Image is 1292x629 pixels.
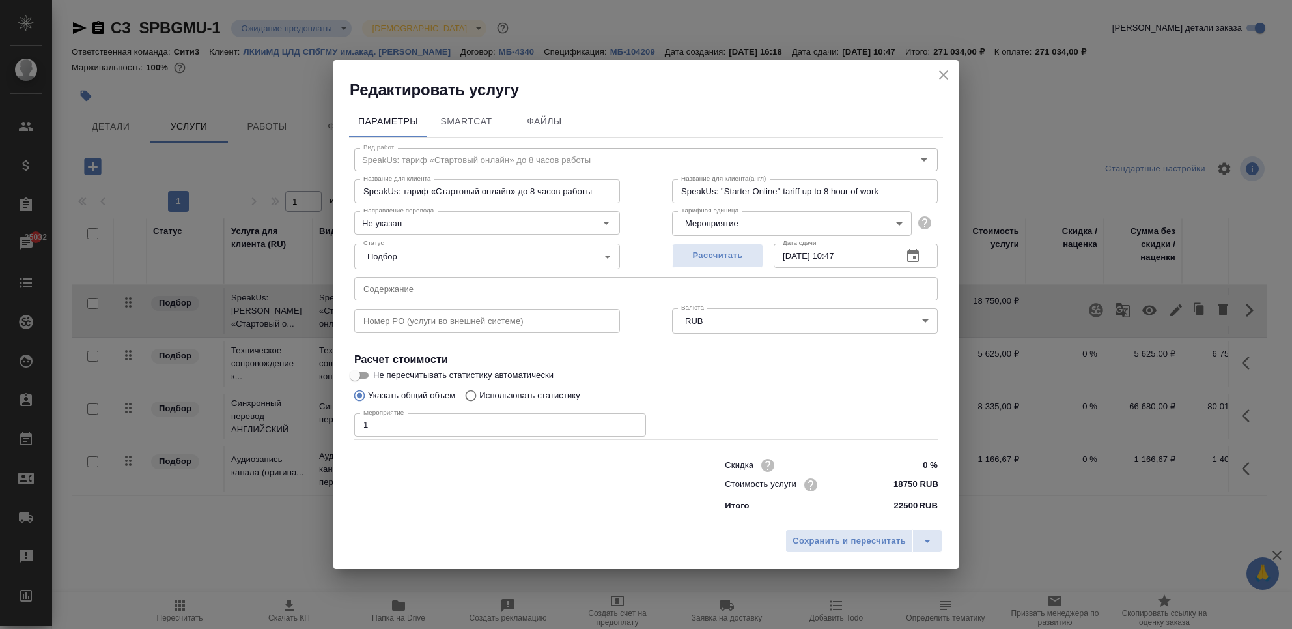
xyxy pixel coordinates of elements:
div: RUB [672,308,938,333]
div: split button [785,529,942,553]
span: Файлы [513,113,576,130]
p: Итого [725,499,749,512]
p: Стоимость услуги [725,478,796,491]
div: Мероприятие [672,211,912,236]
span: Рассчитать [679,248,756,263]
p: Скидка [725,459,753,472]
button: close [934,65,953,85]
h4: Расчет стоимости [354,352,938,368]
span: SmartCat [435,113,498,130]
p: 22500 [894,499,918,512]
button: Подбор [363,251,401,262]
div: Подбор [354,244,620,269]
span: Сохранить и пересчитать [793,534,906,549]
input: ✎ Введи что-нибудь [889,456,938,475]
button: RUB [681,315,707,327]
h2: Редактировать услугу [350,80,959,100]
button: Мероприятие [681,218,742,229]
button: Сохранить и пересчитать [785,529,913,553]
input: ✎ Введи что-нибудь [889,475,938,494]
button: Open [597,214,615,232]
span: Параметры [357,113,419,130]
button: Рассчитать [672,244,763,268]
p: RUB [919,499,938,512]
p: Использовать статистику [479,389,580,402]
p: Указать общий объем [368,389,455,402]
span: Не пересчитывать статистику автоматически [373,369,554,382]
